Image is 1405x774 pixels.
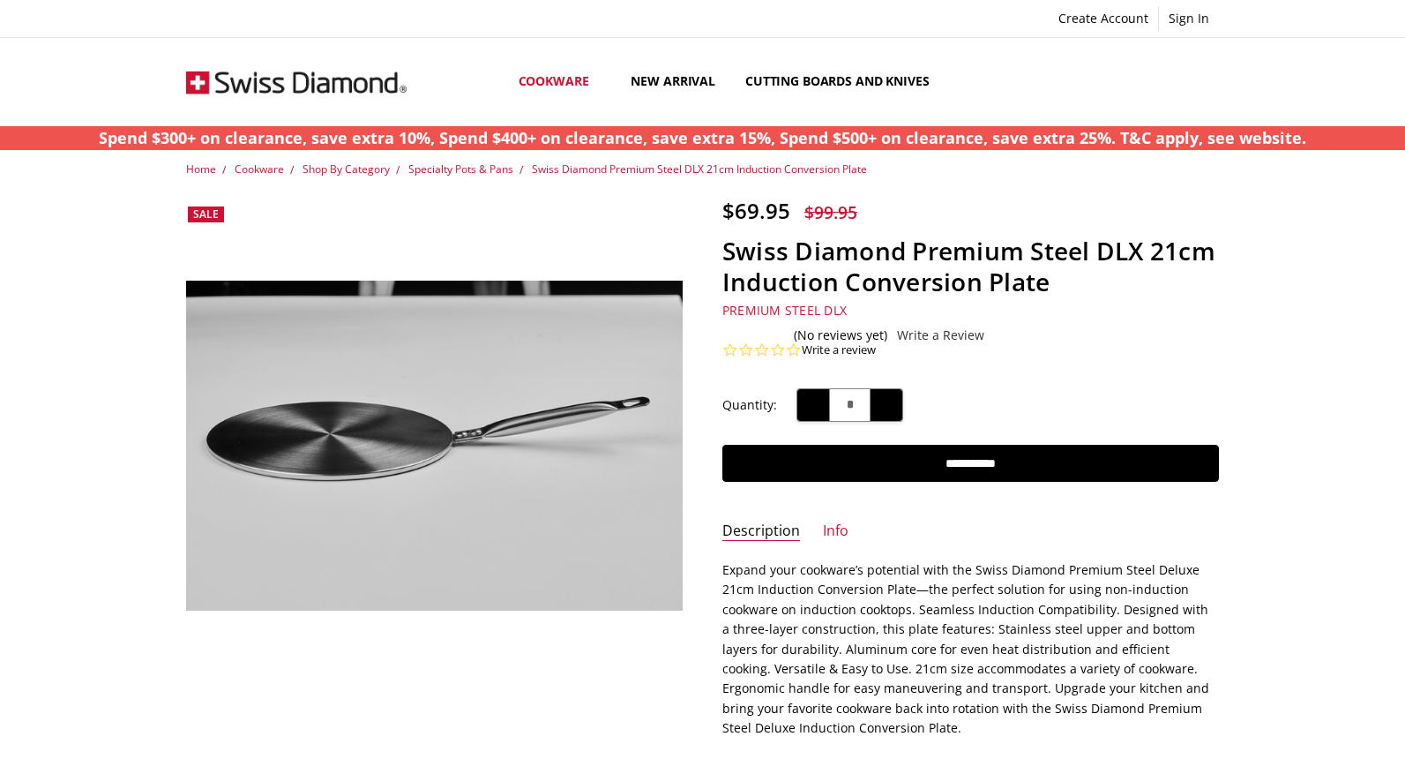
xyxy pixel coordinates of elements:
[532,162,867,177] a: Swiss Diamond Premium Steel DLX 21cm Induction Conversion Plate
[722,196,790,225] span: $69.95
[235,703,236,704] img: Swiss Diamond Premium Steel DLX 21cm Induction Conversion Plate
[722,522,800,542] a: Description
[504,42,617,121] a: Cookware
[224,703,226,704] img: Swiss Diamond Premium Steel DLX 21cm Induction Conversion Plate
[616,42,729,121] a: New arrival
[99,126,1306,150] p: Spend $300+ on clearance, save extra 10%, Spend $400+ on clearance, save extra 15%, Spend $500+ o...
[722,236,1219,297] h1: Swiss Diamond Premium Steel DLX 21cm Induction Conversion Plate
[186,162,216,177] a: Home
[722,560,1219,739] p: Expand your cookware’s potential with the Swiss Diamond Premium Steel Deluxe 21cm Induction Conve...
[897,328,984,342] a: Write a Review
[804,200,857,224] span: $99.95
[730,42,957,121] a: Cutting boards and knives
[235,162,284,177] a: Cookware
[408,162,513,177] a: Specialty Pots & Pans
[193,207,219,222] span: Sale
[956,42,1005,122] a: Show All
[186,281,683,612] img: Swiss Diamond Premium Steel DLX 21cm Induction Conversion Plate
[722,302,847,319] a: Premium Steel DLX
[186,198,683,695] a: Swiss Diamond Premium Steel DLX 21cm Induction Conversion Plate
[303,162,390,177] a: Shop By Category
[186,38,407,126] img: Free Shipping On Every Order
[1049,6,1158,31] a: Create Account
[240,703,242,704] img: Swiss Diamond Premium Steel DLX 21cm Induction Conversion Plate
[722,395,777,415] label: Quantity:
[229,703,231,704] img: Swiss Diamond Premium Steel DLX 21cm Induction Conversion Plate
[1159,6,1219,31] a: Sign In
[823,522,848,542] a: Info
[794,328,887,342] span: (No reviews yet)
[802,342,876,358] a: Write a review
